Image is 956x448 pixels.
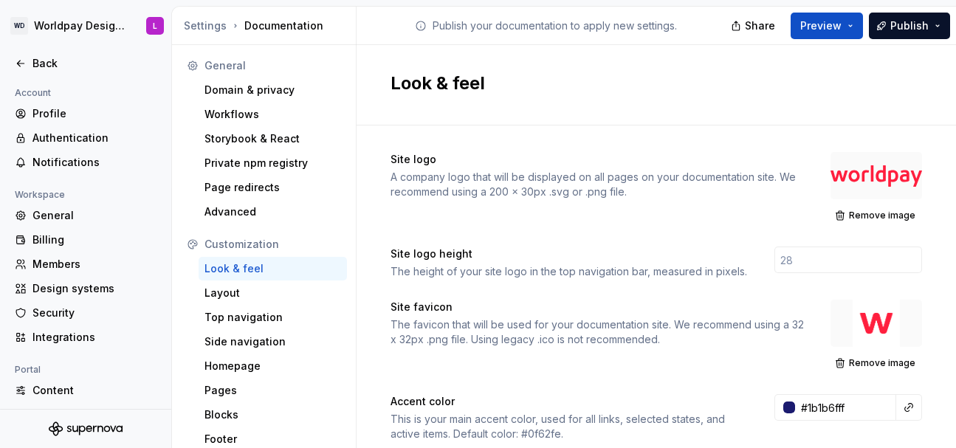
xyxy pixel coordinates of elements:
span: Publish [890,18,929,33]
span: Preview [800,18,842,33]
div: Top navigation [204,310,341,325]
div: Private npm registry [204,156,341,170]
h2: Look & feel [391,72,904,95]
a: Homepage [199,354,347,378]
div: Domain & privacy [204,83,341,97]
div: Ask AI [32,407,157,422]
div: Content [32,383,157,398]
a: Private npm registry [199,151,347,175]
a: Look & feel [199,257,347,280]
span: Share [745,18,775,33]
div: Page redirects [204,180,341,195]
div: Homepage [204,359,341,373]
div: A company logo that will be displayed on all pages on your documentation site. We recommend using... [391,170,804,199]
div: Accent color [391,394,748,409]
div: Members [32,257,157,272]
div: Portal [9,361,47,379]
div: Customization [204,237,341,252]
div: L [153,20,157,32]
div: Billing [32,232,157,247]
div: Site favicon [391,300,804,314]
div: Site logo [391,152,804,167]
button: Remove image [831,205,922,226]
input: e.g. #000000 [795,394,896,421]
a: Layout [199,281,347,305]
a: Content [9,379,162,402]
div: Security [32,306,157,320]
div: Integrations [32,330,157,345]
div: General [204,58,341,73]
div: Layout [204,286,341,300]
p: Publish your documentation to apply new settings. [433,18,677,33]
div: Account [9,84,57,102]
a: Top navigation [199,306,347,329]
a: Authentication [9,126,162,150]
div: Site logo height [391,247,748,261]
div: Profile [32,106,157,121]
div: Worldpay Design System [34,18,128,33]
a: Pages [199,379,347,402]
a: Domain & privacy [199,78,347,102]
a: Security [9,301,162,325]
div: Workflows [204,107,341,122]
div: The height of your site logo in the top navigation bar, measured in pixels. [391,264,748,279]
a: Ask AI [9,403,162,427]
button: Remove image [831,353,922,373]
a: Side navigation [199,330,347,354]
div: Authentication [32,131,157,145]
a: Back [9,52,162,75]
span: Remove image [849,210,915,221]
div: This is your main accent color, used for all links, selected states, and active items. Default co... [391,412,748,441]
div: Look & feel [204,261,341,276]
a: Workflows [199,103,347,126]
a: Profile [9,102,162,125]
div: Design systems [32,281,157,296]
a: Integrations [9,325,162,349]
a: Storybook & React [199,127,347,151]
button: Settings [184,18,227,33]
a: Notifications [9,151,162,174]
svg: Supernova Logo [49,421,123,436]
button: Share [723,13,785,39]
div: Storybook & React [204,131,341,146]
div: Blocks [204,407,341,422]
button: Preview [791,13,863,39]
div: Notifications [32,155,157,170]
div: Advanced [204,204,341,219]
a: Design systems [9,277,162,300]
span: Remove image [849,357,915,369]
div: Workspace [9,186,71,204]
a: Page redirects [199,176,347,199]
div: General [32,208,157,223]
a: Billing [9,228,162,252]
div: Pages [204,383,341,398]
button: WDWorldpay Design SystemL [3,10,168,42]
div: Side navigation [204,334,341,349]
a: Blocks [199,403,347,427]
a: General [9,204,162,227]
div: Documentation [184,18,350,33]
input: 28 [774,247,922,273]
div: The favicon that will be used for your documentation site. We recommend using a 32 x 32px .png fi... [391,317,804,347]
div: Back [32,56,157,71]
div: Footer [204,432,341,447]
div: WD [10,17,28,35]
button: Publish [869,13,950,39]
a: Advanced [199,200,347,224]
a: Members [9,252,162,276]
